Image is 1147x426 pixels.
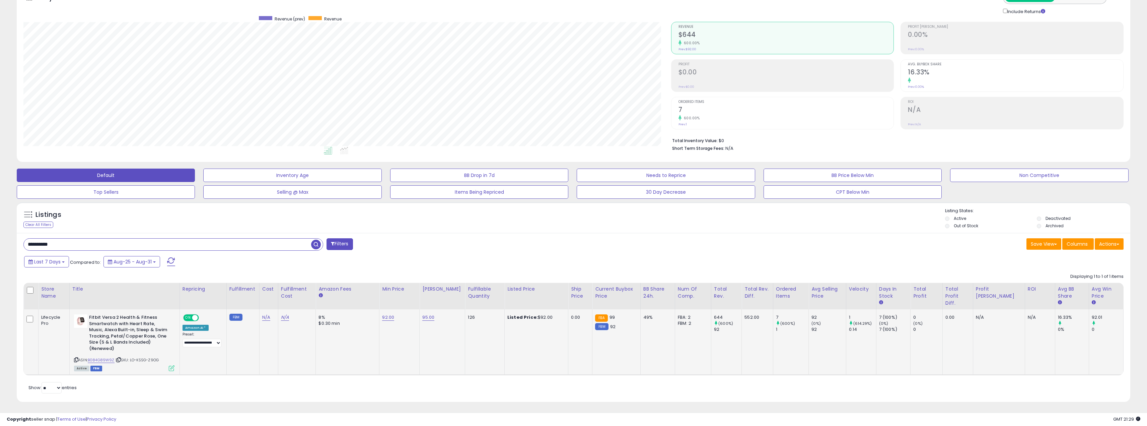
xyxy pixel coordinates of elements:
div: Avg Win Price [1092,286,1121,300]
button: Save View [1026,238,1061,250]
small: FBM [229,314,242,321]
small: FBA [595,314,607,322]
div: Ship Price [571,286,589,300]
div: Num of Comp. [678,286,708,300]
button: Last 7 Days [24,256,69,267]
small: Days In Stock. [879,300,883,306]
label: Out of Stock [954,223,978,229]
div: Total Profit Diff. [945,286,970,307]
img: 31zlPCjx04L._SL40_.jpg [74,314,87,328]
div: 49% [643,314,670,320]
div: Current Buybox Price [595,286,638,300]
button: Top Sellers [17,185,195,199]
div: Clear All Filters [23,222,53,228]
small: 600.00% [682,116,700,121]
div: FBA: 2 [678,314,706,320]
small: Prev: 0.00% [908,85,924,89]
div: Profit [PERSON_NAME] [976,286,1022,300]
button: Filters [327,238,353,250]
span: N/A [725,145,733,151]
div: 92 [811,326,846,332]
div: Lifecycle Pro [41,314,64,326]
div: [PERSON_NAME] [422,286,462,293]
div: Ordered Items [776,286,806,300]
span: Revenue [678,25,894,29]
span: ROI [908,100,1123,104]
span: OFF [198,315,209,321]
button: 30 Day Decrease [577,185,755,199]
div: 0 [913,314,942,320]
div: BB Share 24h. [643,286,672,300]
small: (614.29%) [853,321,872,326]
button: Columns [1062,238,1094,250]
span: FBM [90,366,102,371]
div: Displaying 1 to 1 of 1 items [1070,273,1124,280]
div: Total Rev. [714,286,739,300]
div: 1 [849,314,876,320]
span: 99 [610,314,615,320]
div: 0.00 [945,314,968,320]
a: N/A [262,314,270,321]
span: Revenue [324,16,342,22]
div: 0.00 [571,314,587,320]
div: Amazon Fees [318,286,376,293]
button: Items Being Repriced [390,185,568,199]
small: Avg Win Price. [1092,300,1096,306]
div: Amazon AI * [183,325,209,331]
div: Fulfillment [229,286,257,293]
div: 92.01 [1092,314,1123,320]
button: Non Competitive [950,169,1128,182]
small: (0%) [879,321,888,326]
div: ROI [1028,286,1052,293]
div: 0 [913,326,942,332]
small: Prev: $0.00 [678,85,694,89]
div: Min Price [382,286,417,293]
div: 1 [776,326,808,332]
h5: Listings [35,210,61,220]
div: Total Rev. Diff. [744,286,770,300]
small: (600%) [718,321,733,326]
p: Listing States: [945,208,1130,214]
a: Privacy Policy [87,416,116,422]
span: Ordered Items [678,100,894,104]
button: Needs to Reprice [577,169,755,182]
h2: 7 [678,106,894,115]
div: 92 [714,326,741,332]
div: ASIN: [74,314,174,370]
div: Avg BB Share [1058,286,1086,300]
div: 7 (100%) [879,314,911,320]
a: N/A [281,314,289,321]
div: Fulfillable Quantity [468,286,502,300]
button: Actions [1095,238,1124,250]
label: Deactivated [1046,216,1071,221]
strong: Copyright [7,416,31,422]
div: seller snap | | [7,416,116,423]
span: Show: entries [28,384,77,391]
span: All listings currently available for purchase on Amazon [74,366,89,371]
div: 7 [776,314,808,320]
h2: N/A [908,106,1123,115]
button: CPT Below Min [764,185,942,199]
small: Avg BB Share. [1058,300,1062,306]
b: Short Term Storage Fees: [672,145,724,151]
div: $92.00 [507,314,563,320]
a: Terms of Use [57,416,86,422]
div: Include Returns [998,7,1053,15]
div: 7 (100%) [879,326,911,332]
button: BB Drop in 7d [390,169,568,182]
div: Title [72,286,177,293]
div: Avg Selling Price [811,286,843,300]
div: Fulfillment Cost [281,286,313,300]
small: 600.00% [682,41,700,46]
div: Days In Stock [879,286,908,300]
a: B084G89W9Z [88,357,115,363]
div: Listed Price [507,286,565,293]
div: 0% [1058,326,1089,332]
span: Last 7 Days [34,258,61,265]
b: Total Inventory Value: [672,138,718,143]
small: Amazon Fees. [318,293,322,299]
a: 92.00 [382,314,394,321]
span: Compared to: [70,259,101,265]
div: 0.14 [849,326,876,332]
h2: 0.00% [908,31,1123,40]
